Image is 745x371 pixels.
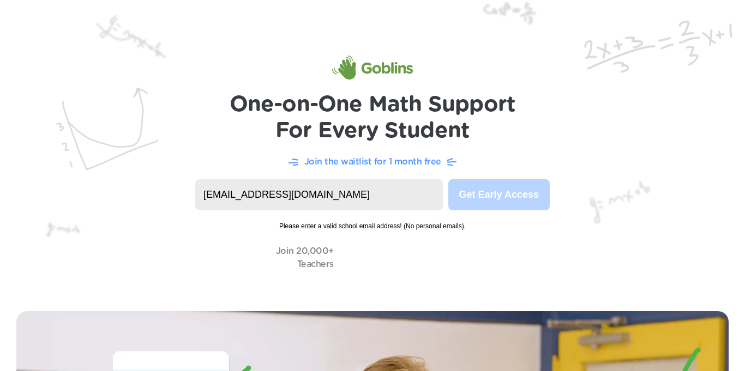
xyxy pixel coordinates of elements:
[230,92,516,144] h1: One-on-One Math Support For Every Student
[195,179,443,210] input: name@yourschool.org
[276,245,334,271] p: Join 20,000+ Teachers
[304,155,441,168] p: Join the waitlist for 1 month free
[448,179,550,210] button: Get Early Access
[195,210,550,231] span: Please enter a valid school email address! (No personal emails).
